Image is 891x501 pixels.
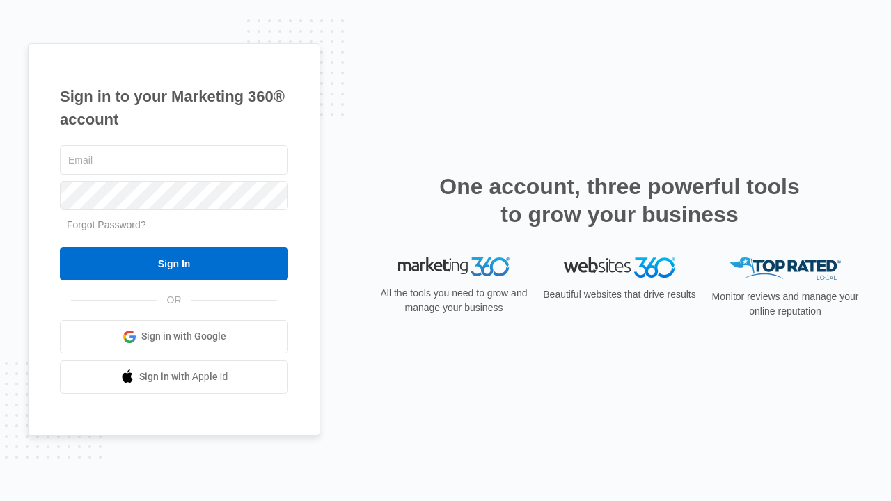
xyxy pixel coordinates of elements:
[141,329,226,344] span: Sign in with Google
[564,257,675,278] img: Websites 360
[398,257,510,277] img: Marketing 360
[157,293,191,308] span: OR
[60,85,288,131] h1: Sign in to your Marketing 360® account
[730,257,841,280] img: Top Rated Local
[707,289,863,319] p: Monitor reviews and manage your online reputation
[67,219,146,230] a: Forgot Password?
[60,145,288,175] input: Email
[60,247,288,280] input: Sign In
[60,360,288,394] a: Sign in with Apple Id
[376,286,532,315] p: All the tools you need to grow and manage your business
[542,287,697,302] p: Beautiful websites that drive results
[60,320,288,353] a: Sign in with Google
[435,173,804,228] h2: One account, three powerful tools to grow your business
[139,369,228,384] span: Sign in with Apple Id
